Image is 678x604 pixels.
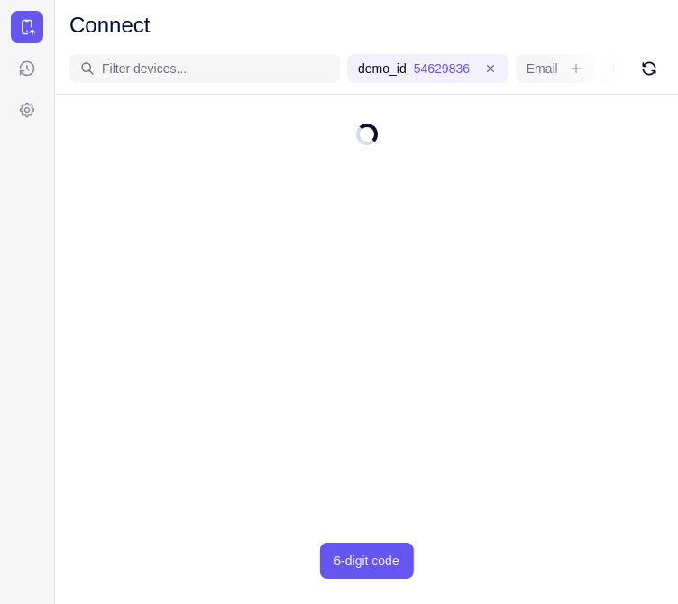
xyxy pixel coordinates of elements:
a: Connect [11,11,43,43]
button: 6-digit code [319,543,413,579]
a: Sessions [11,52,43,85]
label: User ID [612,59,655,78]
button: Refresh [635,54,664,83]
label: Email [527,59,558,78]
a: Settings [11,94,43,126]
label: demo_id [358,59,407,78]
input: Filter devices... [102,59,329,78]
h1: Connect [69,11,150,40]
